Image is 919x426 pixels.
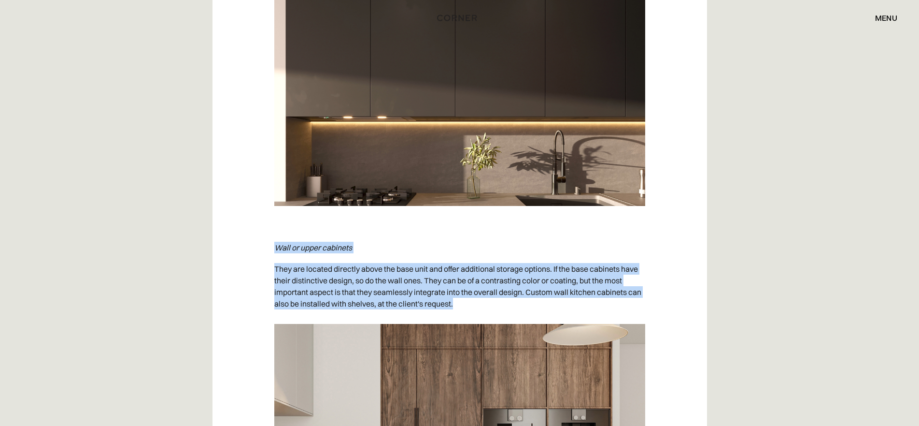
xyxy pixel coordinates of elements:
p: ‍ [274,216,645,237]
p: They are located directly above the base unit and offer additional storage options. If the base c... [274,258,645,314]
div: menu [875,14,897,22]
a: home [427,12,491,24]
em: Wall or upper cabinets [274,243,352,252]
div: menu [865,10,897,26]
